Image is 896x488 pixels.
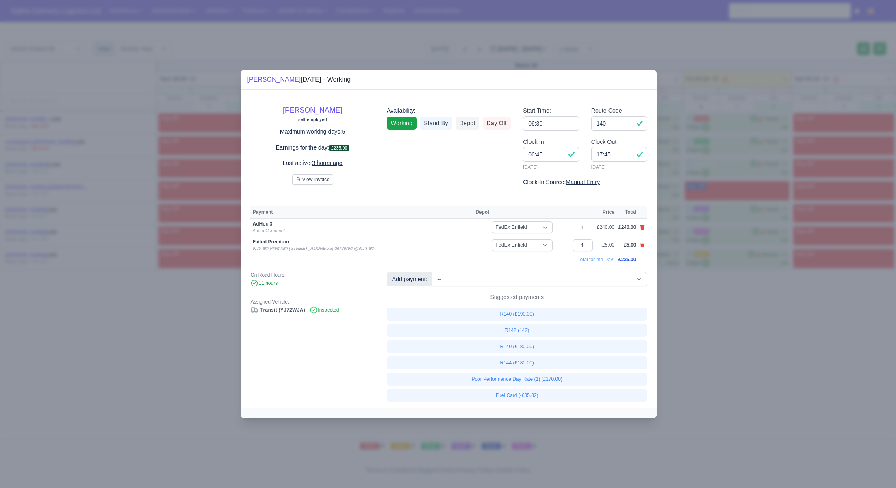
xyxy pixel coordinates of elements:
[387,106,511,115] div: Availability:
[591,137,617,147] label: Clock Out
[595,206,616,219] th: Price
[250,307,305,313] a: Transit (YJ72WJA)
[591,163,647,171] small: [DATE]
[483,117,511,130] a: Day Off
[523,106,551,115] label: Start Time:
[566,179,600,185] u: Manual Entry
[616,206,638,219] th: Total
[283,106,342,114] a: [PERSON_NAME]
[247,75,351,85] div: [DATE] - Working
[618,257,636,262] span: £235.00
[618,224,636,230] span: £240.00
[622,242,636,248] span: -£5.00
[595,236,616,254] td: -£5.00
[252,221,435,227] div: AdHoc 3
[595,219,616,236] td: £240.00
[523,137,544,147] label: Clock In
[855,449,896,488] iframe: Chat Widget
[250,127,374,137] p: Maximum working days:
[247,76,301,83] a: [PERSON_NAME]
[250,280,374,287] div: 11 hours
[250,299,374,305] div: Assigned Vehicle:
[387,340,647,353] a: R140 (£180.00)
[573,224,593,231] div: 1
[487,293,547,301] span: Suggested payments
[387,272,432,286] div: Add payment:
[250,158,374,168] p: Last active:
[252,239,435,245] div: Failed Premium
[387,356,647,369] a: R144 (£180.00)
[252,246,374,251] a: 9:30 am Premium [STREET_ADDRESS] delivered @9:34 am
[312,160,343,166] u: 3 hours ago
[523,163,579,171] small: [DATE]
[329,145,349,151] span: £235.00
[473,206,571,219] th: Depot
[252,228,284,233] a: Add a Comment
[310,307,339,313] span: Inspected
[420,117,452,130] a: Stand By
[523,178,647,187] div: Clock-In Source:
[387,373,647,386] a: Poor Performance Day Rate (1) (£170.00)
[387,308,647,321] a: R140 (£190.00)
[250,272,374,278] div: On Road Hours:
[342,128,345,135] u: 5
[591,106,624,115] label: Route Code:
[250,206,473,219] th: Payment
[387,389,647,402] a: Fuel Card (-£85.02)
[250,143,374,152] p: Earnings for the day:
[577,257,614,262] span: Total for the Day:
[298,117,327,122] small: self-employed
[456,117,479,130] a: Depot
[387,324,647,337] a: R142 (142)
[292,174,333,185] button: View Invoice
[387,117,417,130] a: Working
